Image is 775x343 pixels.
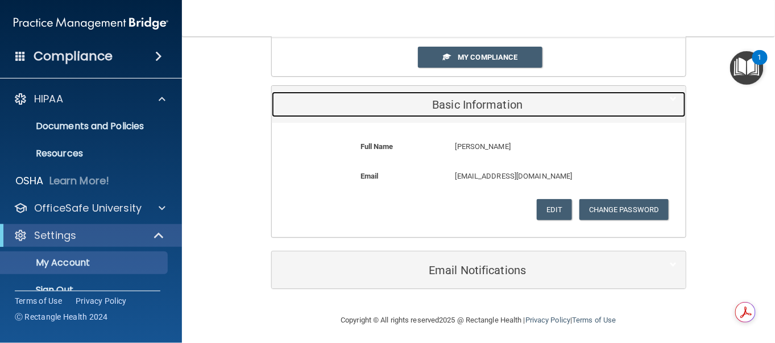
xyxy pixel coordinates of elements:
h5: Basic Information [280,98,643,111]
p: HIPAA [34,92,63,106]
h5: Email Notifications [280,264,643,276]
b: Full Name [360,142,393,151]
a: Privacy Policy [525,316,570,324]
span: Ⓒ Rectangle Health 2024 [15,311,108,323]
a: Terms of Use [15,295,62,307]
button: Change Password [579,199,669,220]
div: 1 [758,57,762,72]
b: Email [360,172,379,180]
button: Open Resource Center, 1 new notification [730,51,764,85]
p: [PERSON_NAME] [455,140,628,154]
p: Sign Out [7,284,163,296]
a: HIPAA [14,92,165,106]
p: Settings [34,229,76,242]
p: OSHA [15,174,44,188]
a: Settings [14,229,165,242]
p: Resources [7,148,163,159]
p: OfficeSafe University [34,201,142,215]
p: My Account [7,257,163,268]
a: Terms of Use [572,316,616,324]
p: Learn More! [49,174,110,188]
p: Documents and Policies [7,121,163,132]
span: My Compliance [458,53,517,61]
a: Email Notifications [280,257,677,283]
img: PMB logo [14,12,168,35]
a: OfficeSafe University [14,201,165,215]
h4: Compliance [34,48,113,64]
a: Basic Information [280,92,677,117]
iframe: Drift Widget Chat Controller [579,263,761,308]
p: [EMAIL_ADDRESS][DOMAIN_NAME] [455,170,628,183]
a: Privacy Policy [76,295,127,307]
div: Copyright © All rights reserved 2025 @ Rectangle Health | | [271,302,686,338]
button: Edit [537,199,571,220]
